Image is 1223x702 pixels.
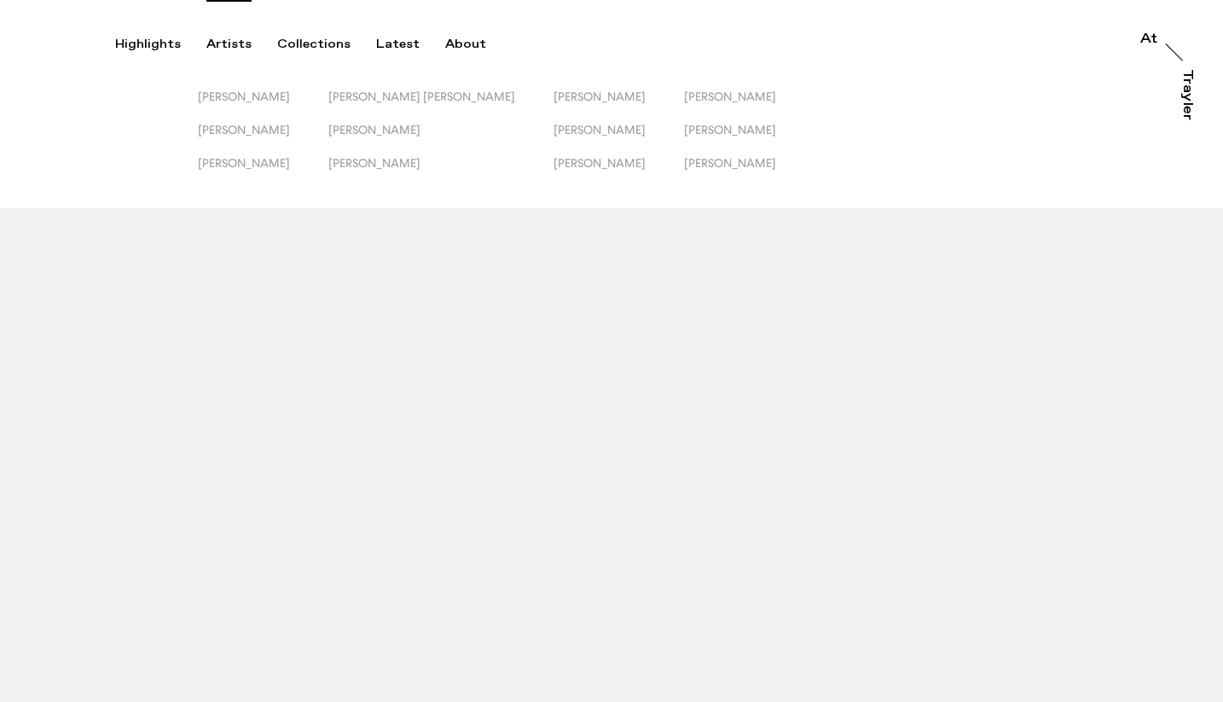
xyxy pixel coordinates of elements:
button: About [445,37,512,52]
div: Latest [376,37,420,52]
div: About [445,37,486,52]
button: [PERSON_NAME] [684,123,814,156]
span: [PERSON_NAME] [554,90,646,103]
div: Artists [206,37,252,52]
button: Highlights [115,37,206,52]
span: [PERSON_NAME] [328,156,420,170]
button: [PERSON_NAME] [554,156,684,189]
button: Collections [277,37,376,52]
button: [PERSON_NAME] [198,156,328,189]
span: [PERSON_NAME] [684,123,776,136]
button: [PERSON_NAME] [554,123,684,156]
button: [PERSON_NAME] [554,90,684,123]
button: [PERSON_NAME] [684,156,814,189]
button: Artists [206,37,277,52]
button: Latest [376,37,445,52]
span: [PERSON_NAME] [328,123,420,136]
button: [PERSON_NAME] [328,123,554,156]
div: Highlights [115,37,181,52]
span: [PERSON_NAME] [554,156,646,170]
span: [PERSON_NAME] [684,90,776,103]
span: [PERSON_NAME] [PERSON_NAME] [328,90,515,103]
span: [PERSON_NAME] [198,90,290,103]
a: At [1140,32,1157,49]
button: [PERSON_NAME] [PERSON_NAME] [328,90,554,123]
div: Collections [277,37,351,52]
button: [PERSON_NAME] [328,156,554,189]
span: [PERSON_NAME] [554,123,646,136]
span: [PERSON_NAME] [198,123,290,136]
button: [PERSON_NAME] [198,123,328,156]
div: Trayler [1180,69,1194,120]
button: [PERSON_NAME] [684,90,814,123]
button: [PERSON_NAME] [198,90,328,123]
a: Trayler [1177,69,1194,139]
span: [PERSON_NAME] [198,156,290,170]
span: [PERSON_NAME] [684,156,776,170]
